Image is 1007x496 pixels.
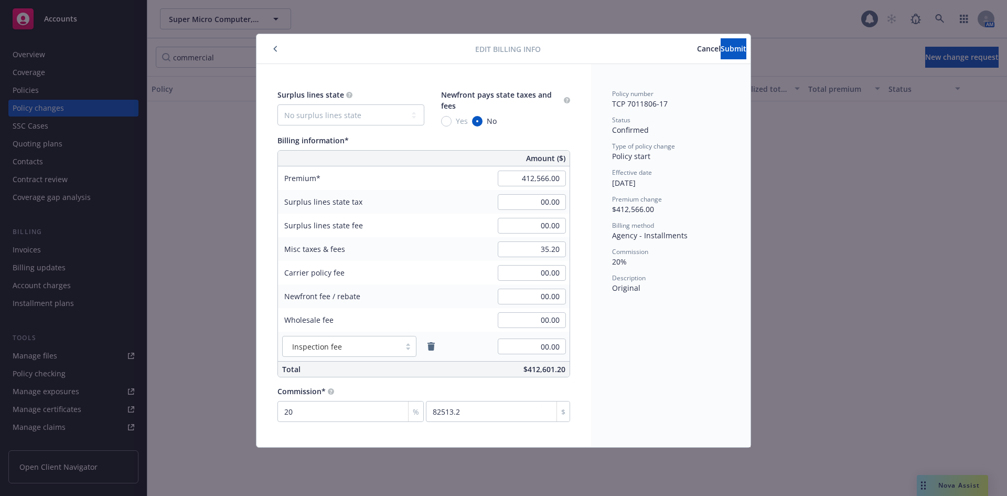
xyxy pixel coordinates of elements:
[425,340,437,353] a: remove
[288,341,395,352] span: Inspection fee
[284,173,320,183] span: Premium
[487,115,497,126] span: No
[498,312,566,328] input: 0.00
[498,289,566,304] input: 0.00
[612,99,668,109] span: TCP 7011806-17
[612,142,675,151] span: Type of policy change
[612,221,654,230] span: Billing method
[284,220,363,230] span: Surplus lines state fee
[475,44,541,55] span: Edit billing info
[526,153,565,164] span: Amount ($)
[498,194,566,210] input: 0.00
[277,386,326,396] span: Commission*
[284,244,345,254] span: Misc taxes & fees
[523,364,565,374] span: $412,601.20
[612,125,649,135] span: Confirmed
[292,341,342,352] span: Inspection fee
[612,168,652,177] span: Effective date
[697,38,721,59] button: Cancel
[282,364,301,374] span: Total
[284,197,362,207] span: Surplus lines state tax
[612,151,650,161] span: Policy start
[413,406,419,417] span: %
[612,230,688,240] span: Agency - Installments
[721,38,746,59] button: Submit
[498,339,566,354] input: 0.00
[612,247,648,256] span: Commission
[284,291,360,301] span: Newfront fee / rebate
[277,135,349,145] span: Billing information*
[284,268,345,278] span: Carrier policy fee
[612,283,640,293] span: Original
[612,273,646,282] span: Description
[498,265,566,281] input: 0.00
[284,315,334,325] span: Wholesale fee
[456,115,468,126] span: Yes
[721,44,746,54] span: Submit
[612,178,636,188] span: [DATE]
[441,90,552,111] span: Newfront pays state taxes and fees
[277,90,344,100] span: Surplus lines state
[697,44,721,54] span: Cancel
[441,116,452,126] input: Yes
[472,116,483,126] input: No
[498,218,566,234] input: 0.00
[612,257,627,267] span: 20%
[561,406,565,417] span: $
[612,115,630,124] span: Status
[612,204,654,214] span: $412,566.00
[612,89,654,98] span: Policy number
[612,195,662,204] span: Premium change
[498,241,566,257] input: 0.00
[498,171,566,186] input: 0.00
